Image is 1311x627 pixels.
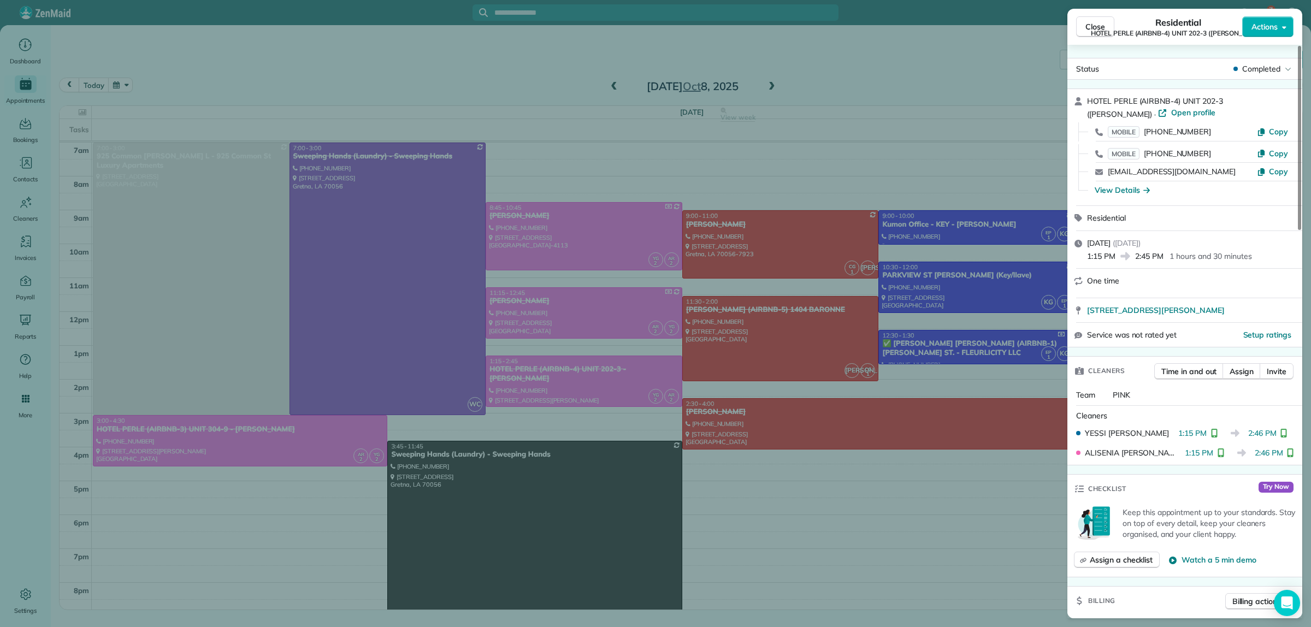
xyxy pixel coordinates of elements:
[1269,149,1288,158] span: Copy
[1108,167,1236,176] a: [EMAIL_ADDRESS][DOMAIN_NAME]
[1088,483,1126,494] span: Checklist
[1144,149,1211,158] span: [PHONE_NUMBER]
[1178,428,1207,439] span: 1:15 PM
[1243,330,1292,340] span: Setup ratings
[1242,63,1280,74] span: Completed
[1144,127,1211,137] span: [PHONE_NUMBER]
[1108,148,1139,159] span: MOBILE
[1161,366,1216,377] span: Time in and out
[1269,167,1288,176] span: Copy
[1158,107,1215,118] a: Open profile
[1154,363,1224,380] button: Time in and out
[1168,554,1256,565] button: Watch a 5 min demo
[1223,363,1261,380] button: Assign
[1087,213,1126,223] span: Residential
[1255,447,1283,458] span: 2:46 PM
[1088,595,1115,606] span: Billing
[1113,238,1141,248] span: ( [DATE] )
[1257,126,1288,137] button: Copy
[1257,166,1288,177] button: Copy
[1087,96,1223,119] span: HOTEL PERLE (AIRBNB-4) UNIT 202-3 ([PERSON_NAME])
[1090,554,1153,565] span: Assign a checklist
[1108,126,1211,137] a: MOBILE[PHONE_NUMBER]
[1076,411,1107,421] span: Cleaners
[1091,29,1266,38] span: HOTEL PERLE (AIRBNB-4) UNIT 202-3 ([PERSON_NAME])
[1076,390,1095,400] span: Team
[1087,238,1111,248] span: [DATE]
[1155,16,1202,29] span: Residential
[1248,428,1277,439] span: 2:46 PM
[1269,127,1288,137] span: Copy
[1267,366,1286,377] span: Invite
[1170,251,1251,262] p: 1 hours and 30 minutes
[1135,251,1164,262] span: 2:45 PM
[1123,507,1296,540] p: Keep this appointment up to your standards. Stay on top of every detail, keep your cleaners organ...
[1087,276,1119,286] span: One time
[1095,185,1150,196] button: View Details
[1152,110,1158,119] span: ·
[1108,148,1211,159] a: MOBILE[PHONE_NUMBER]
[1085,21,1105,32] span: Close
[1232,596,1281,607] span: Billing actions
[1260,363,1294,380] button: Invite
[1085,428,1169,439] span: YESSI [PERSON_NAME]
[1243,329,1292,340] button: Setup ratings
[1182,554,1256,565] span: Watch a 5 min demo
[1087,305,1225,316] span: [STREET_ADDRESS][PERSON_NAME]
[1230,366,1254,377] span: Assign
[1274,590,1300,616] div: Open Intercom Messenger
[1087,251,1115,262] span: 1:15 PM
[1076,16,1114,37] button: Close
[1171,107,1215,118] span: Open profile
[1113,390,1130,400] span: PINK
[1257,148,1288,159] button: Copy
[1085,447,1180,458] span: ALISENIA [PERSON_NAME]
[1087,305,1296,316] a: [STREET_ADDRESS][PERSON_NAME]
[1185,447,1213,458] span: 1:15 PM
[1088,365,1125,376] span: Cleaners
[1074,552,1160,568] button: Assign a checklist
[1108,126,1139,138] span: MOBILE
[1076,64,1099,74] span: Status
[1259,482,1294,493] span: Try Now
[1251,21,1278,32] span: Actions
[1087,329,1177,341] span: Service was not rated yet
